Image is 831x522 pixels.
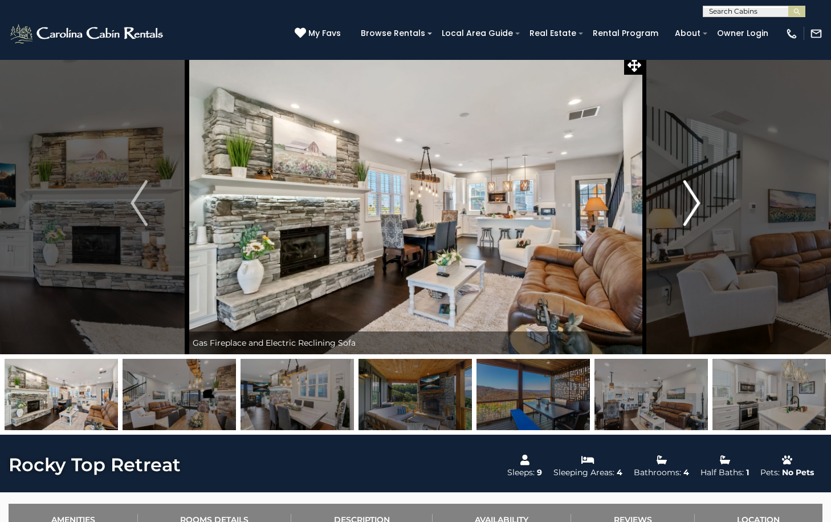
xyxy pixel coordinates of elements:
img: 165422492 [241,359,354,430]
span: My Favs [308,27,341,39]
img: 165422456 [123,359,236,430]
img: 165212963 [359,359,472,430]
img: arrow [131,180,148,226]
div: Gas Fireplace and Electric Reclining Sofa [187,331,644,354]
img: 165420060 [5,359,118,430]
a: Browse Rentals [355,25,431,42]
a: About [669,25,706,42]
a: My Favs [295,27,344,40]
a: Rental Program [587,25,664,42]
img: phone-regular-white.png [785,27,798,40]
button: Next [644,52,740,354]
a: Owner Login [711,25,774,42]
img: arrow [683,180,700,226]
a: Local Area Guide [436,25,519,42]
img: mail-regular-white.png [810,27,822,40]
img: 165420820 [476,359,590,430]
button: Previous [91,52,187,354]
img: 165422468 [712,359,826,430]
img: 165420769 [594,359,708,430]
img: White-1-2.png [9,22,166,45]
a: Real Estate [524,25,582,42]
